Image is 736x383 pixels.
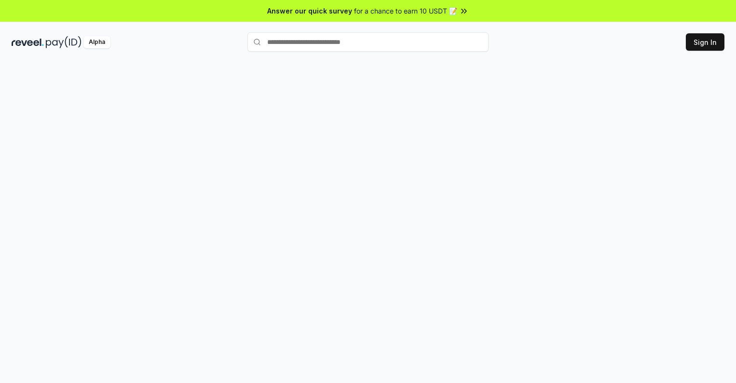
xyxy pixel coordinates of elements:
[267,6,352,16] span: Answer our quick survey
[46,36,82,48] img: pay_id
[12,36,44,48] img: reveel_dark
[83,36,110,48] div: Alpha
[686,33,724,51] button: Sign In
[354,6,457,16] span: for a chance to earn 10 USDT 📝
